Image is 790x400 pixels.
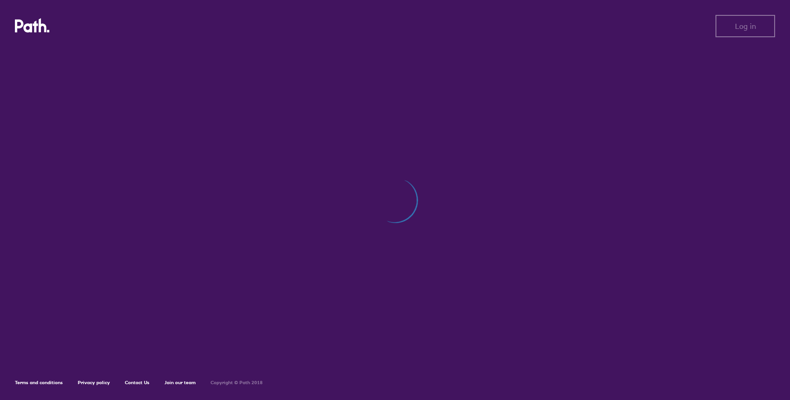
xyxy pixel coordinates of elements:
[211,380,263,386] h6: Copyright © Path 2018
[164,380,196,386] a: Join our team
[15,380,63,386] a: Terms and conditions
[125,380,150,386] a: Contact Us
[735,22,756,30] span: Log in
[78,380,110,386] a: Privacy policy
[715,15,775,37] button: Log in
